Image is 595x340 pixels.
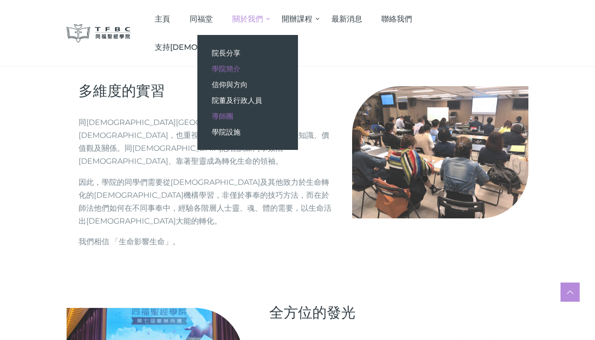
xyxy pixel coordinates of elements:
[197,77,298,92] a: 信仰與方向
[79,116,333,168] p: 同[DEMOGRAPHIC_DATA][GEOGRAPHIC_DATA][DEMOGRAPHIC_DATA]，也重視天國生命轉化，這轉化包含了知識、價值觀及關係。同[DEMOGRAPHIC_DA...
[321,5,372,33] a: 最新消息
[145,33,272,61] a: 支持[DEMOGRAPHIC_DATA]
[212,80,248,89] span: 信仰與方向
[155,14,170,23] span: 主頁
[212,96,262,105] span: 院董及行政人員
[212,64,240,73] span: 學院簡介
[155,43,262,52] span: 支持[DEMOGRAPHIC_DATA]
[561,283,580,302] a: Scroll to top
[197,61,298,77] a: 學院簡介
[212,112,233,121] span: 導師團
[197,45,298,61] a: 院長分享
[372,5,422,33] a: 聯絡我們
[197,108,298,124] a: 導師團
[212,48,240,57] span: 院長分享
[197,92,298,108] a: 院董及行政人員
[222,5,272,33] a: 關於我們
[332,14,362,23] span: 最新消息
[79,176,333,228] p: 因此，學院的同學們需要從[DEMOGRAPHIC_DATA]及其他致力於生命轉化的[DEMOGRAPHIC_DATA]機構學習，非僅於事奉的技巧方法，而在於師法他們如何在不同事奉中，經驗各階層人...
[381,14,412,23] span: 聯絡我們
[197,124,298,140] a: 學院設施
[79,82,165,100] span: 多維度的實習
[190,14,213,23] span: 同福堂
[79,235,333,248] p: 我們相信 「生命影響生命」。
[145,5,180,33] a: 主頁
[282,14,312,23] span: 開辦課程
[232,14,263,23] span: 關於我們
[269,304,355,321] span: 全方位的發光
[67,24,131,43] img: 同福聖經學院 TFBC
[272,5,322,33] a: 開辦課程
[180,5,223,33] a: 同福堂
[212,127,240,136] span: 學院設施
